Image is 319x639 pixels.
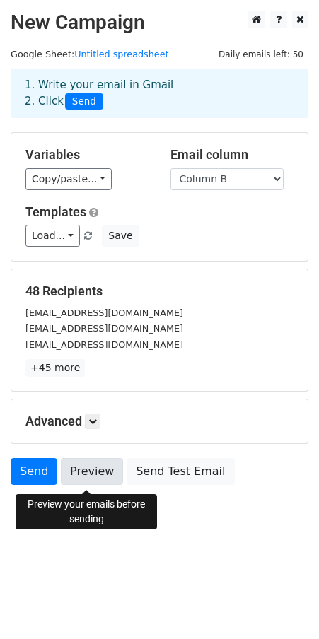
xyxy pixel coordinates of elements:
[102,225,139,247] button: Save
[25,414,294,429] h5: Advanced
[214,49,308,59] a: Daily emails left: 50
[74,49,168,59] a: Untitled spreadsheet
[11,458,57,485] a: Send
[61,458,123,485] a: Preview
[214,47,308,62] span: Daily emails left: 50
[25,204,86,219] a: Templates
[65,93,103,110] span: Send
[170,147,294,163] h5: Email column
[25,147,149,163] h5: Variables
[25,283,294,299] h5: 48 Recipients
[14,77,305,110] div: 1. Write your email in Gmail 2. Click
[25,323,183,334] small: [EMAIL_ADDRESS][DOMAIN_NAME]
[25,339,183,350] small: [EMAIL_ADDRESS][DOMAIN_NAME]
[25,168,112,190] a: Copy/paste...
[25,359,85,377] a: +45 more
[25,225,80,247] a: Load...
[127,458,234,485] a: Send Test Email
[11,49,169,59] small: Google Sheet:
[25,307,183,318] small: [EMAIL_ADDRESS][DOMAIN_NAME]
[248,571,319,639] iframe: Chat Widget
[16,494,157,529] div: Preview your emails before sending
[11,11,308,35] h2: New Campaign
